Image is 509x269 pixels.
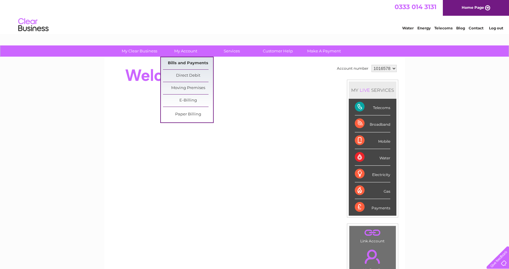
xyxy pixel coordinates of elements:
[349,226,396,245] td: Link Account
[163,70,213,82] a: Direct Debit
[355,166,390,182] div: Electricity
[299,45,349,57] a: Make A Payment
[335,63,370,74] td: Account number
[355,182,390,199] div: Gas
[358,87,371,93] div: LIVE
[163,95,213,107] a: E-Billing
[355,99,390,115] div: Telecoms
[355,115,390,132] div: Broadband
[355,199,390,215] div: Payments
[351,246,394,267] a: .
[355,132,390,149] div: Mobile
[253,45,303,57] a: Customer Help
[489,26,503,30] a: Log out
[163,82,213,94] a: Moving Premises
[469,26,484,30] a: Contact
[114,45,165,57] a: My Clear Business
[349,81,396,99] div: MY SERVICES
[18,16,49,34] img: logo.png
[207,45,257,57] a: Services
[163,57,213,69] a: Bills and Payments
[434,26,453,30] a: Telecoms
[456,26,465,30] a: Blog
[355,149,390,166] div: Water
[402,26,414,30] a: Water
[111,3,398,29] div: Clear Business is a trading name of Verastar Limited (registered in [GEOGRAPHIC_DATA] No. 3667643...
[351,227,394,238] a: .
[417,26,431,30] a: Energy
[163,108,213,121] a: Paper Billing
[395,3,436,11] a: 0333 014 3131
[161,45,211,57] a: My Account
